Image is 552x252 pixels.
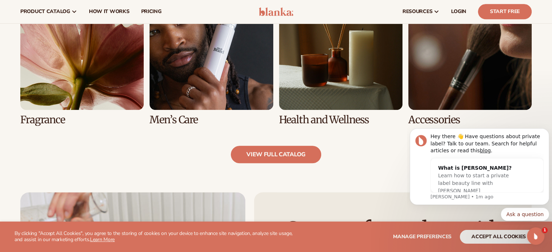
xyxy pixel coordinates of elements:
span: 1 [542,227,548,233]
iframe: Intercom notifications message [407,122,552,225]
iframe: Intercom live chat [527,227,544,245]
span: product catalog [20,9,70,15]
span: How It Works [89,9,130,15]
img: logo [259,7,293,16]
button: Manage preferences [393,230,451,244]
a: view full catalog [231,146,321,163]
a: Start Free [478,4,532,19]
span: pricing [141,9,161,15]
a: Learn More [90,236,115,243]
p: By clicking "Accept All Cookies", you agree to the storing of cookies on your device to enhance s... [15,231,301,243]
span: Manage preferences [393,233,451,240]
span: resources [402,9,432,15]
span: LOGIN [451,9,466,15]
button: accept all cookies [460,230,537,244]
